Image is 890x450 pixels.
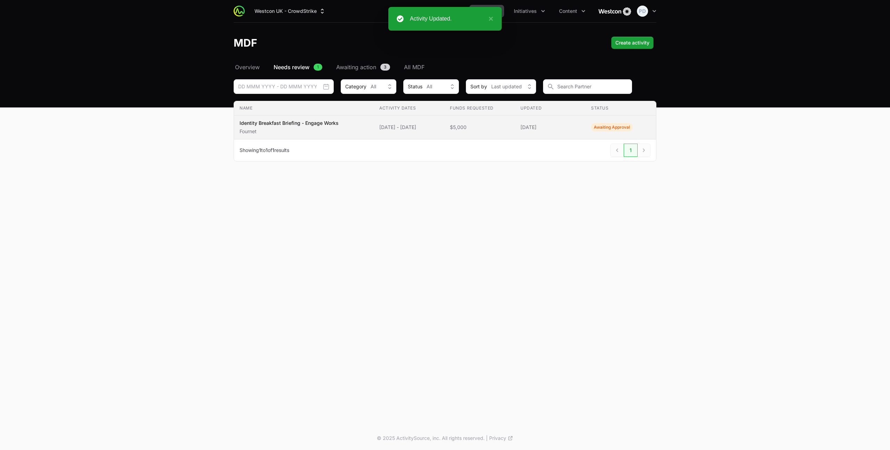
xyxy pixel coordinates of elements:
[240,120,339,127] p: Identity Breakfast Briefing - Engage Works
[379,124,439,131] span: [DATE] - [DATE]
[559,8,577,15] span: Content
[250,5,330,17] div: Supplier switch menu
[624,144,638,157] span: 1
[374,101,444,115] th: Activity Dates
[510,5,549,17] button: Initiatives
[240,147,289,154] p: Showing to of results
[408,83,422,90] span: Status
[234,79,334,94] div: Date range picker
[336,63,376,71] span: Awaiting action
[403,63,426,71] a: All MDF
[272,63,324,71] a: Needs review1
[240,128,339,135] p: Fournet
[234,79,334,94] input: DD MMM YYYY - DD MMM YYYY
[234,79,656,161] section: MDF Filters
[235,63,260,71] span: Overview
[489,435,513,442] a: Privacy
[555,5,590,17] button: Content
[486,435,488,442] span: |
[234,6,245,17] img: ActivitySource
[615,39,649,47] span: Create activity
[637,6,648,17] img: Payam Dinarvand
[245,5,590,17] div: Main navigation
[266,147,268,153] span: 1
[234,101,374,115] th: Name
[469,5,504,17] button: Activity
[470,83,487,90] span: Sort by
[466,79,536,94] div: Sort by filter
[274,63,309,71] span: Needs review
[410,15,485,23] div: Activity Updated.
[598,4,631,18] img: Westcon UK
[404,63,424,71] span: All MDF
[428,5,464,17] button: Partners
[403,79,459,94] button: StatusAll
[515,101,585,115] th: Updated
[591,123,633,131] span: Activity Status
[345,83,366,90] span: Category
[341,79,396,94] div: Activity Type filter
[335,63,391,71] a: Awaiting action3
[250,5,330,17] button: Westcon UK - CrowdStrike
[427,83,432,90] span: All
[234,63,656,71] nav: MDF navigation
[377,435,485,442] p: © 2025 ActivitySource, inc. All rights reserved.
[469,5,504,17] div: Activity menu
[259,147,261,153] span: 1
[611,37,654,49] div: Primary actions
[543,79,632,94] input: Search Partner
[611,37,654,49] button: Create activity
[520,124,580,131] span: [DATE]
[403,79,459,94] div: Activity Status filter
[491,83,522,90] span: Last updated
[444,101,515,115] th: Funds Requested
[272,147,274,153] span: 1
[428,5,464,17] div: Partners menu
[371,83,376,90] span: All
[314,64,322,71] span: 1
[450,124,509,131] span: $5,000
[234,37,257,49] h1: MDF
[485,15,493,23] button: close
[510,5,549,17] div: Initiatives menu
[234,63,261,71] a: Overview
[380,64,390,71] span: 3
[555,5,590,17] div: Content menu
[585,101,656,115] th: Status
[341,79,396,94] button: CategoryAll
[466,79,536,94] button: Sort byLast updated
[514,8,537,15] span: Initiatives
